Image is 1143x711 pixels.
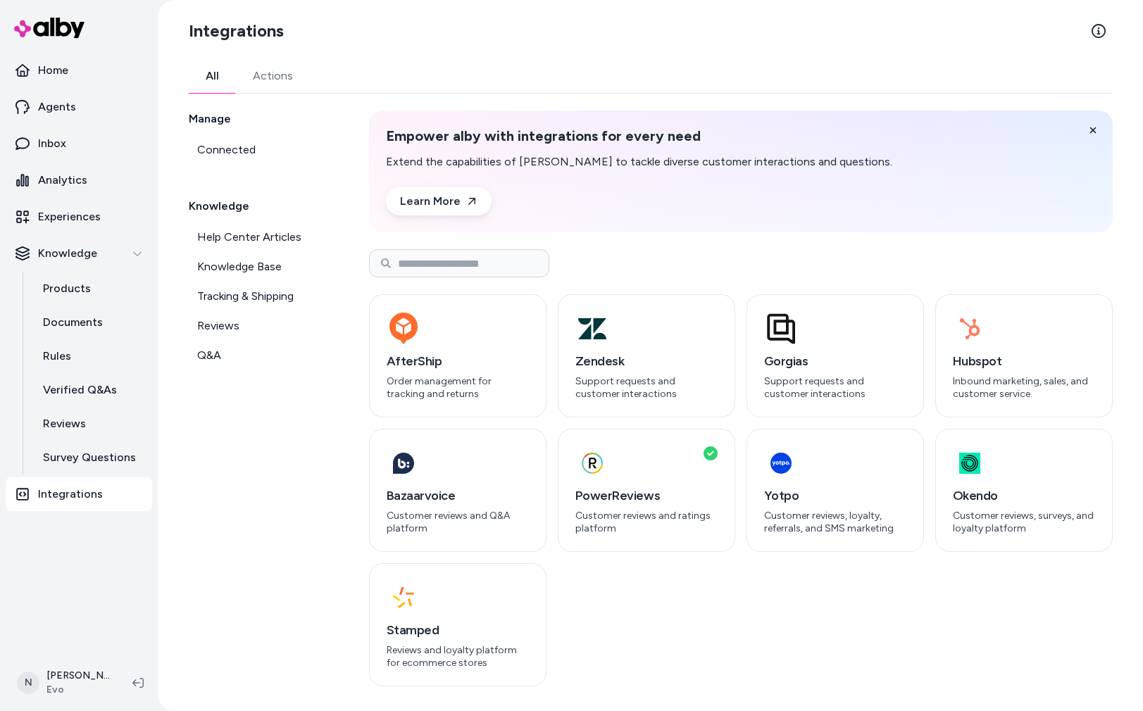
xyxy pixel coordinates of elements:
button: ZendeskSupport requests and customer interactions [558,294,735,417]
a: Rules [29,339,152,373]
p: Support requests and customer interactions [575,375,718,400]
p: Verified Q&As [43,382,117,398]
a: Integrations [6,477,152,511]
button: StampedReviews and loyalty platform for ecommerce stores [369,563,546,686]
a: Analytics [6,163,152,197]
h3: Hubspot [953,351,1095,371]
button: GorgiasSupport requests and customer interactions [747,294,924,417]
p: Support requests and customer interactions [764,375,906,400]
a: Knowledge Base [189,253,335,281]
button: YotpoCustomer reviews, loyalty, referrals, and SMS marketing [747,429,924,552]
p: Documents [43,314,103,331]
p: Customer reviews, loyalty, referrals, and SMS marketing [764,510,906,534]
p: Reviews and loyalty platform for ecommerce stores [387,644,529,669]
p: Order management for tracking and returns [387,375,529,400]
p: Integrations [38,486,103,503]
p: Experiences [38,208,101,225]
span: Connected [197,141,256,158]
a: Experiences [6,200,152,234]
a: Q&A [189,341,335,370]
a: Agents [6,90,152,124]
h3: Gorgias [764,351,906,371]
a: Reviews [189,312,335,340]
a: Help Center Articles [189,223,335,251]
a: Home [6,54,152,87]
p: Survey Questions [43,449,136,466]
p: Home [38,62,68,79]
span: Knowledge Base [197,258,282,275]
button: PowerReviewsCustomer reviews and ratings platform [558,429,735,552]
a: Inbox [6,127,152,161]
a: Tracking & Shipping [189,282,335,310]
p: Customer reviews, surveys, and loyalty platform [953,510,1095,534]
button: N[PERSON_NAME]Evo [8,660,121,705]
p: Analytics [38,172,87,189]
a: Products [29,272,152,306]
button: Actions [236,59,310,93]
p: Knowledge [38,245,97,262]
a: Verified Q&As [29,373,152,407]
a: Survey Questions [29,441,152,474]
button: All [189,59,236,93]
span: N [17,672,39,694]
p: Extend the capabilities of [PERSON_NAME] to tackle diverse customer interactions and questions. [386,153,892,170]
span: Q&A [197,347,221,364]
span: Help Center Articles [197,229,301,246]
img: alby Logo [14,18,85,38]
button: OkendoCustomer reviews, surveys, and loyalty platform [935,429,1113,552]
p: Agents [38,99,76,115]
h2: Knowledge [189,198,335,215]
p: Rules [43,348,71,365]
h3: Okendo [953,486,1095,505]
span: Tracking & Shipping [197,288,294,305]
span: Evo [46,683,110,697]
button: HubspotInbound marketing, sales, and customer service. [935,294,1113,417]
p: Reviews [43,415,86,432]
h3: AfterShip [387,351,529,371]
button: BazaarvoiceCustomer reviews and Q&A platform [369,429,546,552]
a: Documents [29,306,152,339]
h2: Empower alby with integrations for every need [386,127,892,145]
button: Knowledge [6,237,152,270]
h3: Stamped [387,620,529,640]
p: Customer reviews and Q&A platform [387,510,529,534]
button: AfterShipOrder management for tracking and returns [369,294,546,417]
h3: Zendesk [575,351,718,371]
p: Inbox [38,135,66,152]
p: Products [43,280,91,297]
h2: Integrations [189,20,284,42]
h3: Bazaarvoice [387,486,529,505]
a: Learn More [386,187,492,215]
a: Reviews [29,407,152,441]
span: Reviews [197,317,239,334]
h2: Manage [189,111,335,127]
p: [PERSON_NAME] [46,669,110,683]
p: Customer reviews and ratings platform [575,510,718,534]
p: Inbound marketing, sales, and customer service. [953,375,1095,400]
h3: PowerReviews [575,486,718,505]
h3: Yotpo [764,486,906,505]
a: Connected [189,136,335,164]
